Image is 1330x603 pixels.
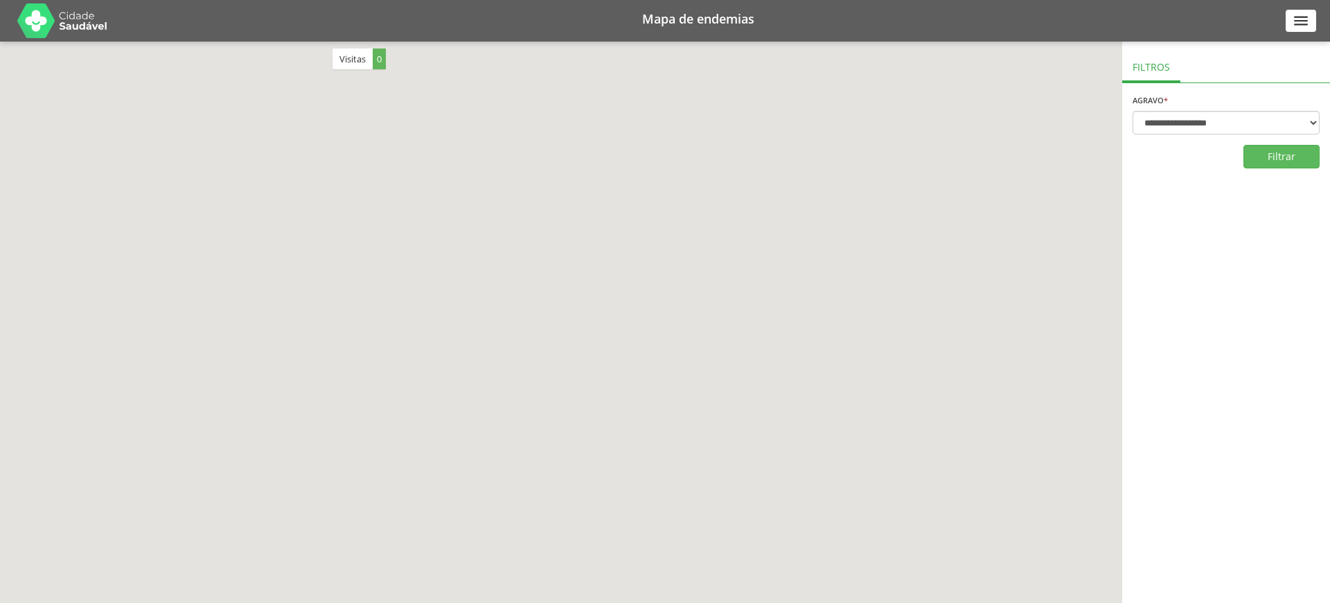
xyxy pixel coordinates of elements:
[1243,145,1320,168] button: Filtrar
[373,49,386,69] span: 0
[332,49,386,69] div: Visitas
[1133,96,1168,104] label: Agravo
[1122,49,1180,82] div: Filtros
[125,12,1272,25] h1: Mapa de endemias
[1292,12,1310,30] i: 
